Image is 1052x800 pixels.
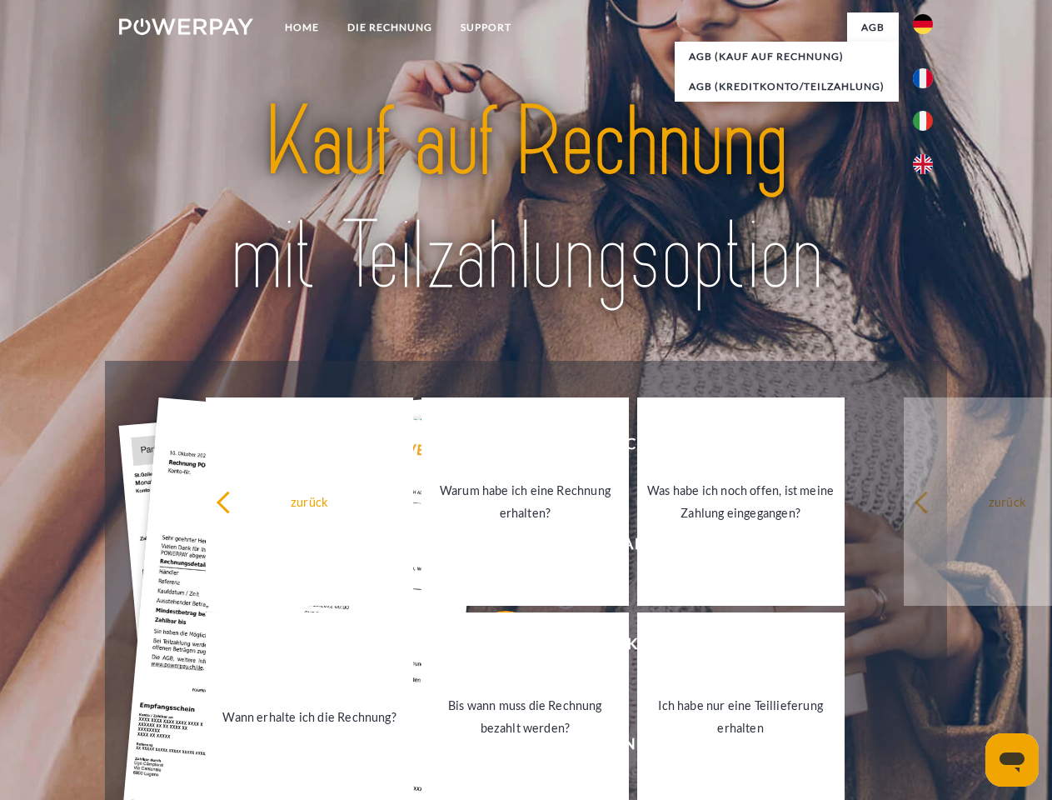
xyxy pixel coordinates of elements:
[333,12,446,42] a: DIE RECHNUNG
[431,479,619,524] div: Warum habe ich eine Rechnung erhalten?
[675,72,899,102] a: AGB (Kreditkonto/Teilzahlung)
[913,14,933,34] img: de
[159,80,893,319] img: title-powerpay_de.svg
[913,111,933,131] img: it
[647,479,835,524] div: Was habe ich noch offen, ist meine Zahlung eingegangen?
[271,12,333,42] a: Home
[216,490,403,512] div: zurück
[431,694,619,739] div: Bis wann muss die Rechnung bezahlt werden?
[216,705,403,727] div: Wann erhalte ich die Rechnung?
[913,68,933,88] img: fr
[647,694,835,739] div: Ich habe nur eine Teillieferung erhalten
[119,18,253,35] img: logo-powerpay-white.svg
[675,42,899,72] a: AGB (Kauf auf Rechnung)
[637,397,845,606] a: Was habe ich noch offen, ist meine Zahlung eingegangen?
[985,733,1039,787] iframe: Schaltfläche zum Öffnen des Messaging-Fensters
[913,154,933,174] img: en
[446,12,526,42] a: SUPPORT
[847,12,899,42] a: agb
